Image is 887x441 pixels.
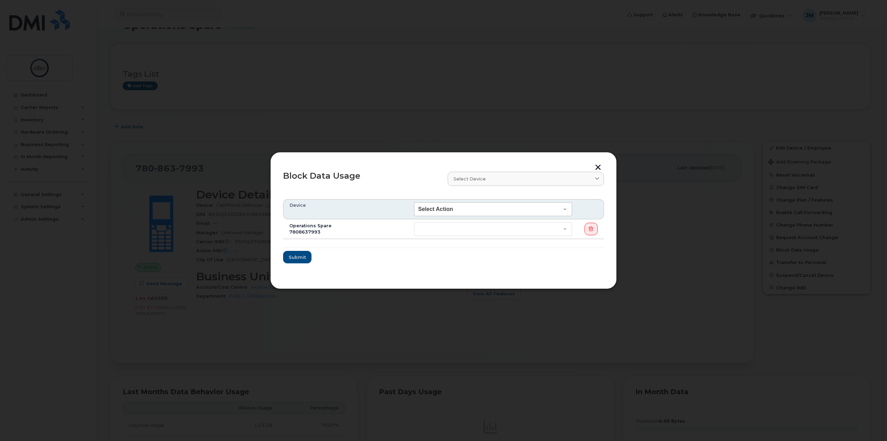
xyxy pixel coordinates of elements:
button: Delete [585,223,598,235]
a: Select device [448,172,604,186]
button: Submit [283,251,311,263]
span: Select device [454,176,486,182]
span: Submit [289,254,306,261]
span: Operations Spare [289,223,332,228]
th: Device [283,199,408,219]
div: Block Data Usage [279,168,443,190]
span: 7808637993 [289,229,320,235]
